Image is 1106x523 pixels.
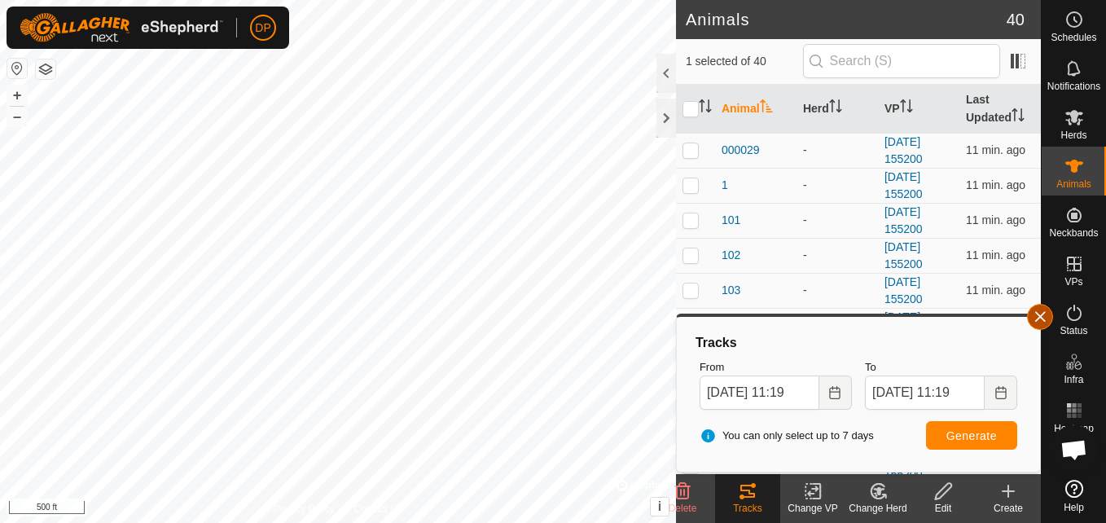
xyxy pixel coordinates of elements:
[803,247,871,264] div: -
[900,102,913,115] p-sorticon: Activate to sort
[700,428,874,444] span: You can only select up to 7 days
[780,501,845,516] div: Change VP
[966,213,1025,226] span: Sep 10, 2025, 11:08 AM
[884,310,923,341] a: [DATE] 155200
[884,135,923,165] a: [DATE] 155200
[354,502,402,516] a: Contact Us
[722,247,740,264] span: 102
[845,501,911,516] div: Change Herd
[803,44,1000,78] input: Search (S)
[1012,111,1025,124] p-sorticon: Activate to sort
[1064,277,1082,287] span: VPs
[760,102,773,115] p-sorticon: Activate to sort
[884,205,923,235] a: [DATE] 155200
[686,10,1007,29] h2: Animals
[7,107,27,126] button: –
[700,359,852,376] label: From
[884,275,923,305] a: [DATE] 155200
[693,333,1024,353] div: Tracks
[884,170,923,200] a: [DATE] 155200
[1064,503,1084,512] span: Help
[911,501,976,516] div: Edit
[1054,424,1094,433] span: Heatmap
[7,59,27,78] button: Reset Map
[1050,425,1099,474] div: Open chat
[966,143,1025,156] span: Sep 10, 2025, 11:08 AM
[884,240,923,270] a: [DATE] 155200
[803,177,871,194] div: -
[1007,7,1025,32] span: 40
[722,282,740,299] span: 103
[658,499,661,513] span: i
[1060,326,1087,336] span: Status
[20,13,223,42] img: Gallagher Logo
[722,142,760,159] span: 000029
[865,359,1017,376] label: To
[819,376,852,410] button: Choose Date
[699,102,712,115] p-sorticon: Activate to sort
[878,85,959,134] th: VP
[926,421,1017,450] button: Generate
[715,501,780,516] div: Tracks
[985,376,1017,410] button: Choose Date
[959,85,1041,134] th: Last Updated
[7,86,27,105] button: +
[651,498,669,516] button: i
[1051,33,1096,42] span: Schedules
[722,212,740,229] span: 101
[1049,228,1098,238] span: Neckbands
[669,503,697,514] span: Delete
[1064,375,1083,385] span: Infra
[686,53,803,70] span: 1 selected of 40
[803,212,871,229] div: -
[966,178,1025,191] span: Sep 10, 2025, 11:08 AM
[966,248,1025,261] span: Sep 10, 2025, 11:08 AM
[36,59,55,79] button: Map Layers
[797,85,878,134] th: Herd
[722,177,728,194] span: 1
[976,501,1041,516] div: Create
[829,102,842,115] p-sorticon: Activate to sort
[803,282,871,299] div: -
[946,429,997,442] span: Generate
[1047,81,1100,91] span: Notifications
[966,283,1025,297] span: Sep 10, 2025, 11:08 AM
[1042,473,1106,519] a: Help
[1056,179,1091,189] span: Animals
[803,142,871,159] div: -
[255,20,270,37] span: DP
[715,85,797,134] th: Animal
[1060,130,1086,140] span: Herds
[274,502,335,516] a: Privacy Policy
